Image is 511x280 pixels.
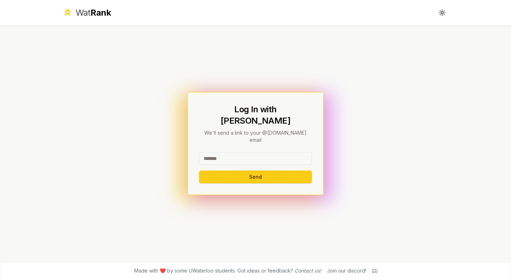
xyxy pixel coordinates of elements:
[199,129,312,144] p: We'll send a link to your @[DOMAIN_NAME] email
[62,7,111,18] a: WatRank
[295,268,321,274] a: Contact us!
[327,267,366,274] div: Join our discord!
[76,7,111,18] div: Wat
[134,267,321,274] span: Made with ❤️ by some UWaterloo students. Got ideas or feedback?
[90,7,111,18] span: Rank
[199,104,312,126] h1: Log In with [PERSON_NAME]
[199,171,312,183] button: Send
